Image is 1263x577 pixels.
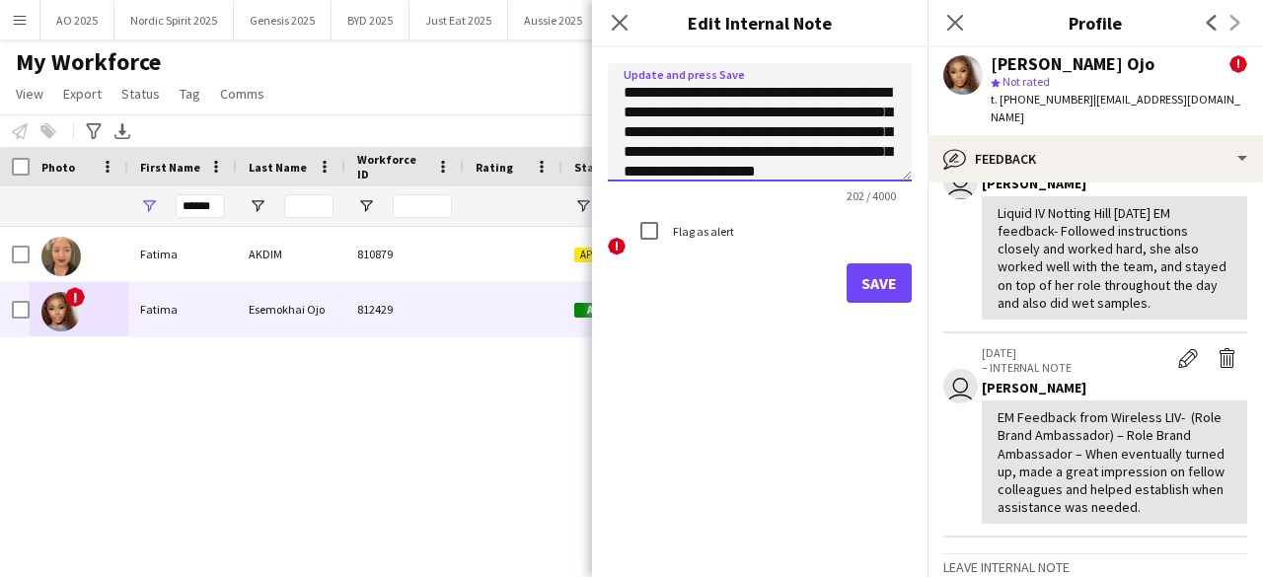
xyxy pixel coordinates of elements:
div: 810879 [345,227,464,281]
div: [PERSON_NAME] [982,175,1247,192]
span: Status [574,160,613,175]
button: Aussie 2025 [508,1,599,39]
span: Last Name [249,160,307,175]
span: Not rated [1003,74,1050,89]
span: Status [121,85,160,103]
div: [PERSON_NAME] [982,379,1247,397]
h3: Profile [928,10,1263,36]
input: First Name Filter Input [176,194,225,218]
button: Open Filter Menu [357,197,375,215]
a: Comms [212,81,272,107]
span: | [EMAIL_ADDRESS][DOMAIN_NAME] [991,92,1240,124]
label: Flag as alert [669,224,734,239]
div: EM Feedback from Wireless LIV- (Role Brand Ambassador) – Role Brand Ambassador – When eventually ... [998,408,1231,516]
h3: Leave internal note [943,558,1247,576]
span: Export [63,85,102,103]
button: Nordic Spirit 2025 [114,1,234,39]
span: First Name [140,160,200,175]
a: Status [113,81,168,107]
div: Fatima [128,282,237,336]
span: Rating [476,160,513,175]
app-action-btn: Export XLSX [111,119,134,143]
span: Photo [41,160,75,175]
button: Open Filter Menu [574,197,592,215]
button: Open Filter Menu [140,197,158,215]
span: Applicant [574,248,635,262]
span: Tag [180,85,200,103]
span: t. [PHONE_NUMBER] [991,92,1093,107]
input: Workforce ID Filter Input [393,194,452,218]
div: [PERSON_NAME] Ojo [991,55,1154,73]
button: BYD 2025 [332,1,409,39]
h3: Edit Internal Note [592,10,928,36]
button: Genesis 2025 [234,1,332,39]
span: 202 / 4000 [831,188,912,203]
div: Liquid IV Notting Hill [DATE] EM feedback- Followed instructions closely and worked hard, she als... [998,204,1231,312]
div: 812429 [345,282,464,336]
a: View [8,81,51,107]
app-action-btn: Advanced filters [82,119,106,143]
button: Open Filter Menu [249,197,266,215]
span: ! [1229,55,1247,73]
span: Active [574,303,635,318]
a: Tag [172,81,208,107]
p: – INTERNAL NOTE [982,360,1168,375]
div: Feedback [928,135,1263,182]
span: ! [65,287,85,307]
span: Comms [220,85,264,103]
div: AKDIM [237,227,345,281]
img: Fatima AKDIM [41,237,81,276]
span: ! [608,238,626,255]
span: My Workforce [16,47,161,77]
span: View [16,85,43,103]
div: Esemokhai Ojo [237,282,345,336]
a: Export [55,81,110,107]
p: [DATE] [982,345,1168,360]
button: AO 2025 [40,1,114,39]
input: Last Name Filter Input [284,194,334,218]
img: Fatima Esemokhai Ojo [41,292,81,331]
button: Just Eat 2025 [409,1,508,39]
div: Fatima [128,227,237,281]
button: Save [847,263,912,303]
span: Workforce ID [357,152,428,181]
